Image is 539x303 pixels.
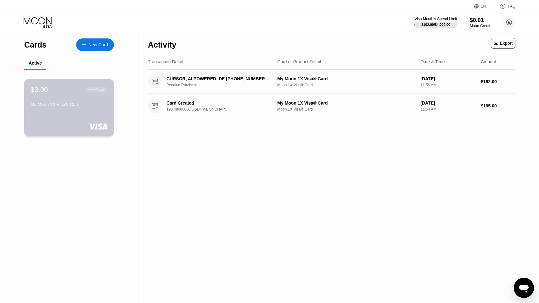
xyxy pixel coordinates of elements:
[474,3,493,9] div: EN
[277,59,321,64] div: Card or Product Detail
[148,40,176,49] div: Activity
[470,17,490,28] div: $0.01Moon Credit
[166,76,271,81] div: CURSOR, AI POWERED IDE [PHONE_NUMBER] US
[76,38,114,51] div: New Card
[481,79,515,84] div: $192.00
[277,76,415,81] div: My Moon 1X Visa® Card
[277,107,415,111] div: Moon 1X Visa® Card
[29,60,42,66] div: Active
[277,100,415,106] div: My Moon 1X Visa® Card
[421,83,476,87] div: 11:56 AM
[31,85,48,94] div: $3.00
[493,3,515,9] div: FAQ
[470,17,490,24] div: $0.01
[481,4,486,9] div: EN
[414,17,457,21] div: Visa Monthly Spend Limit
[414,17,457,28] div: Visa Monthly Spend Limit$192.00/$4,000.00
[508,4,515,9] div: FAQ
[421,76,476,81] div: [DATE]
[491,38,515,49] div: Export
[88,42,108,48] div: New Card
[148,59,183,64] div: Transaction Detail
[25,79,114,136] div: $3.00● ● ● ●4657My Moon 1X Visa® Card
[166,100,271,106] div: Card Created
[31,102,108,107] div: My Moon 1X Visa® Card
[148,70,515,94] div: CURSOR, AI POWERED IDE [PHONE_NUMBER] USPending PurchaseMy Moon 1X Visa® CardMoon 1X Visa® Card[D...
[514,278,534,298] iframe: Button to launch messaging window
[481,103,515,108] div: $195.00
[421,100,476,106] div: [DATE]
[494,41,513,46] div: Export
[24,40,47,49] div: Cards
[470,24,490,28] div: Moon Credit
[481,59,496,64] div: Amount
[166,107,278,111] div: 198.48000000 USDT via ONCHAIN
[166,83,278,87] div: Pending Purchase
[277,83,415,87] div: Moon 1X Visa® Card
[421,23,450,26] div: $192.00 / $4,000.00
[96,87,105,92] div: 4657
[421,107,476,111] div: 11:54 AM
[89,89,95,90] div: ● ● ● ●
[421,59,445,64] div: Date & Time
[148,94,515,118] div: Card Created198.48000000 USDT via ONCHAINMy Moon 1X Visa® CardMoon 1X Visa® Card[DATE]11:54 AM$19...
